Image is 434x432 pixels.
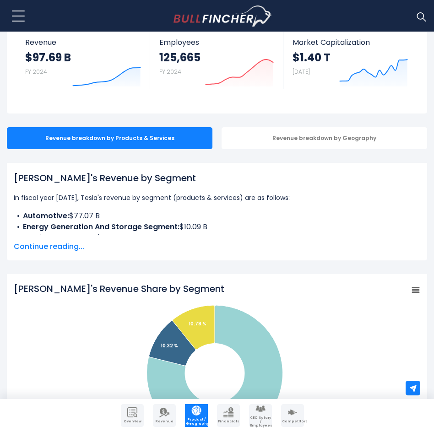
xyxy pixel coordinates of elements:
h1: [PERSON_NAME]'s Revenue by Segment [14,171,420,185]
a: Company Employees [249,404,272,427]
div: Revenue breakdown by Geography [222,127,427,149]
small: FY 2024 [159,68,181,76]
b: Services And Other: [23,232,97,243]
span: Revenue [25,38,141,47]
a: Employees 125,665 FY 2024 [150,30,283,89]
span: Revenue [154,420,175,423]
b: Automotive: [23,211,69,221]
a: Company Revenue [153,404,176,427]
a: Company Overview [121,404,144,427]
strong: $1.40 T [293,50,331,65]
span: Overview [122,420,143,423]
p: In fiscal year [DATE], Tesla's revenue by segment (products & services) are as follows: [14,192,420,203]
a: Company Competitors [281,404,304,427]
span: Financials [218,420,239,423]
img: Bullfincher logo [174,5,272,27]
a: Company Financials [217,404,240,427]
span: Continue reading... [14,241,420,252]
a: Market Capitalization $1.40 T [DATE] [283,30,417,89]
tspan: 10.78 % [189,320,206,327]
li: $10.53 B [14,232,420,243]
span: Competitors [282,420,303,423]
li: $10.09 B [14,221,420,232]
tspan: [PERSON_NAME]'s Revenue Share by Segment [14,282,224,295]
a: Company Product/Geography [185,404,208,427]
span: Market Capitalization [293,38,408,47]
small: FY 2024 [25,68,47,76]
li: $77.07 B [14,211,420,221]
span: Product / Geography [186,418,207,426]
b: Energy Generation And Storage Segment: [23,221,179,232]
span: CEO Salary / Employees [250,416,271,427]
tspan: 10.32 % [161,342,178,349]
small: [DATE] [293,68,310,76]
div: Revenue breakdown by Products & Services [7,127,212,149]
strong: 125,665 [159,50,201,65]
strong: $97.69 B [25,50,71,65]
span: Employees [159,38,274,47]
a: Revenue $97.69 B FY 2024 [16,30,150,89]
a: Go to homepage [174,5,272,27]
